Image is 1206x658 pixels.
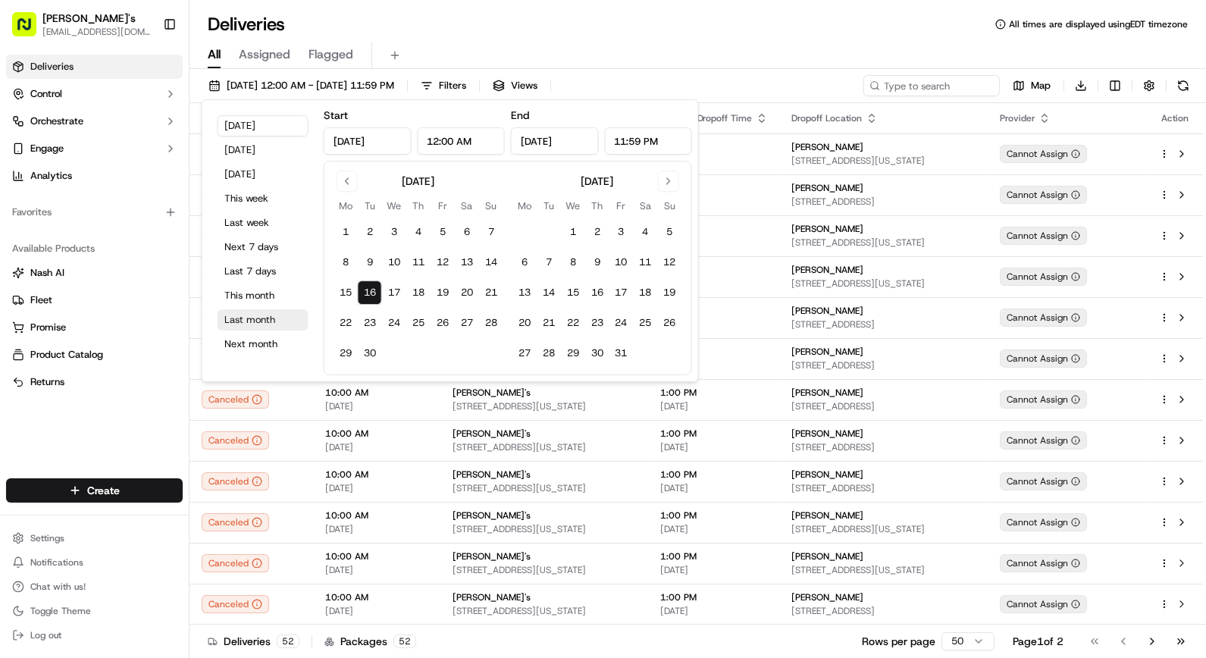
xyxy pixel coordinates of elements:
a: Promise [12,321,177,334]
span: [PERSON_NAME] [792,305,864,317]
span: [PERSON_NAME]'s [453,387,531,399]
span: Dropoff Location [792,112,863,124]
span: 1:00 PM [661,264,768,276]
button: Cannot Assign [1000,513,1087,531]
button: 13 [455,250,479,274]
button: 21 [537,311,561,335]
button: 26 [658,311,682,335]
span: [STREET_ADDRESS][US_STATE] [453,400,637,412]
div: Action [1159,112,1191,124]
button: Last week [218,212,309,233]
button: 18 [406,280,431,305]
span: [DATE] [661,523,768,535]
span: All [208,45,221,64]
button: 12 [658,250,682,274]
span: [PERSON_NAME]'s [453,591,531,603]
button: Orchestrate [6,109,183,133]
button: Cannot Assign [1000,227,1087,245]
span: [STREET_ADDRESS][US_STATE] [453,482,637,494]
button: 13 [512,280,537,305]
button: Returns [6,370,183,394]
button: 5 [658,220,682,244]
span: 10:00 AM [325,550,428,562]
div: Canceled [202,390,269,409]
th: Tuesday [537,198,561,214]
span: Assigned [239,45,290,64]
span: [DATE] [325,564,428,576]
div: Favorites [6,200,183,224]
input: Type to search [863,75,1000,96]
span: [DATE] [661,441,768,453]
div: Available Products [6,237,183,261]
button: 22 [334,311,358,335]
span: [STREET_ADDRESS][US_STATE] [453,523,637,535]
div: Cannot Assign [1000,472,1087,490]
button: Chat with us! [6,576,183,597]
button: 4 [406,220,431,244]
span: Promise [30,321,66,334]
a: Product Catalog [12,348,177,362]
span: Original Dropoff Time [661,112,753,124]
button: 24 [382,311,406,335]
h1: Deliveries [208,12,285,36]
button: 23 [585,311,609,335]
a: Powered byPylon [107,375,183,387]
span: [PERSON_NAME] [47,235,123,247]
img: Liam S. [15,262,39,286]
input: Time [604,127,692,155]
div: Canceled [202,595,269,613]
button: [PERSON_NAME]'s [42,11,136,26]
button: [DATE] [218,164,309,185]
button: 30 [358,341,382,365]
span: 1:00 PM [661,468,768,481]
button: 3 [382,220,406,244]
button: 20 [512,311,537,335]
button: 17 [609,280,634,305]
button: 2 [358,220,382,244]
button: Canceled [202,472,269,490]
button: Cannot Assign [1000,390,1087,409]
span: [STREET_ADDRESS] [792,605,976,617]
button: Control [6,82,183,106]
span: Create [87,483,120,498]
span: [DATE] [325,482,428,494]
div: 52 [277,634,299,648]
button: 15 [334,280,358,305]
div: Cannot Assign [1000,349,1087,368]
span: [DATE] [661,564,768,576]
button: 27 [512,341,537,365]
div: Deliveries [208,634,299,649]
span: [STREET_ADDRESS][US_STATE] [792,523,976,535]
button: [PERSON_NAME]'s[EMAIL_ADDRESS][DOMAIN_NAME] [6,6,157,42]
button: 6 [512,250,537,274]
div: 💻 [128,340,140,352]
button: 28 [479,311,503,335]
button: 17 [382,280,406,305]
button: 7 [479,220,503,244]
button: Start new chat [258,149,276,168]
button: See all [235,194,276,212]
button: Canceled [202,554,269,572]
span: 1:00 PM [661,591,768,603]
span: [PERSON_NAME] [792,346,864,358]
button: 6 [455,220,479,244]
label: End [511,108,529,122]
button: Last 7 days [218,261,309,282]
a: Returns [12,375,177,389]
span: [PERSON_NAME]'s [453,509,531,522]
span: 10:00 AM [325,387,428,399]
button: Cannot Assign [1000,431,1087,450]
span: [DATE] [661,155,768,167]
div: Canceled [202,513,269,531]
button: 24 [609,311,634,335]
a: Fleet [12,293,177,307]
span: Filters [439,79,466,92]
span: 1:00 PM [661,550,768,562]
a: 📗Knowledge Base [9,333,122,360]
